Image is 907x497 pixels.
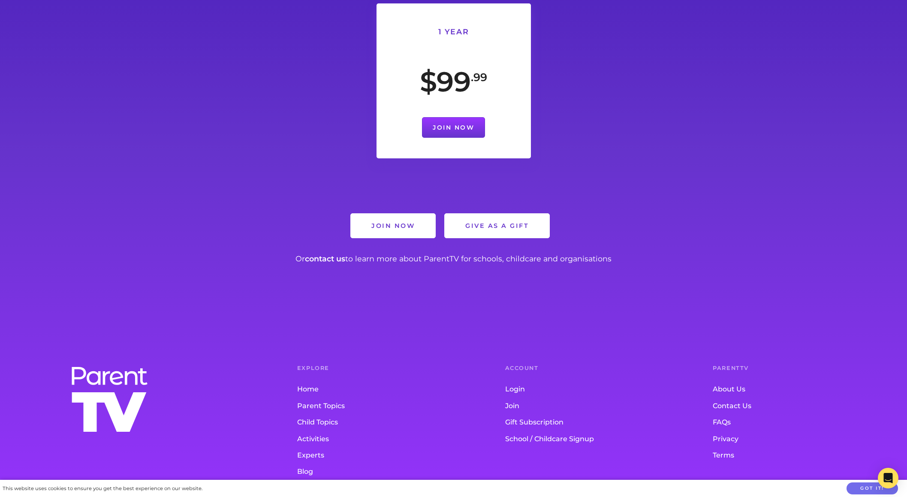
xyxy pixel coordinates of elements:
[847,482,898,495] button: Got it!
[297,366,471,371] h6: Explore
[713,431,886,447] a: Privacy
[69,365,150,434] img: parenttv-logo-stacked-white.f9d0032.svg
[422,117,485,138] a: Join Now
[297,414,471,430] a: Child Topics
[878,468,898,488] div: Open Intercom Messenger
[713,382,886,398] a: About Us
[3,484,202,493] div: This website uses cookies to ensure you get the best experience on our website.
[713,366,886,371] h6: ParentTV
[297,398,471,414] a: Parent Topics
[297,382,471,398] a: Home
[21,252,886,266] p: Or to learn more about ParentTV for schools, childcare and organisations
[297,464,471,480] a: Blog
[297,431,471,447] a: Activities
[713,414,886,430] a: FAQs
[505,414,679,430] a: Gift Subscription
[297,447,471,464] a: Experts
[445,214,549,238] a: Give as a Gift
[505,431,679,447] a: School / Childcare Signup
[713,447,886,464] a: Terms
[505,398,679,414] a: Join
[305,254,345,263] a: contact us
[397,28,510,36] h6: 1 Year
[471,70,487,84] sup: .99
[505,382,679,398] a: Login
[713,398,886,414] a: Contact Us
[505,366,679,371] h6: Account
[351,214,435,238] a: Join Now
[397,50,510,117] div: $99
